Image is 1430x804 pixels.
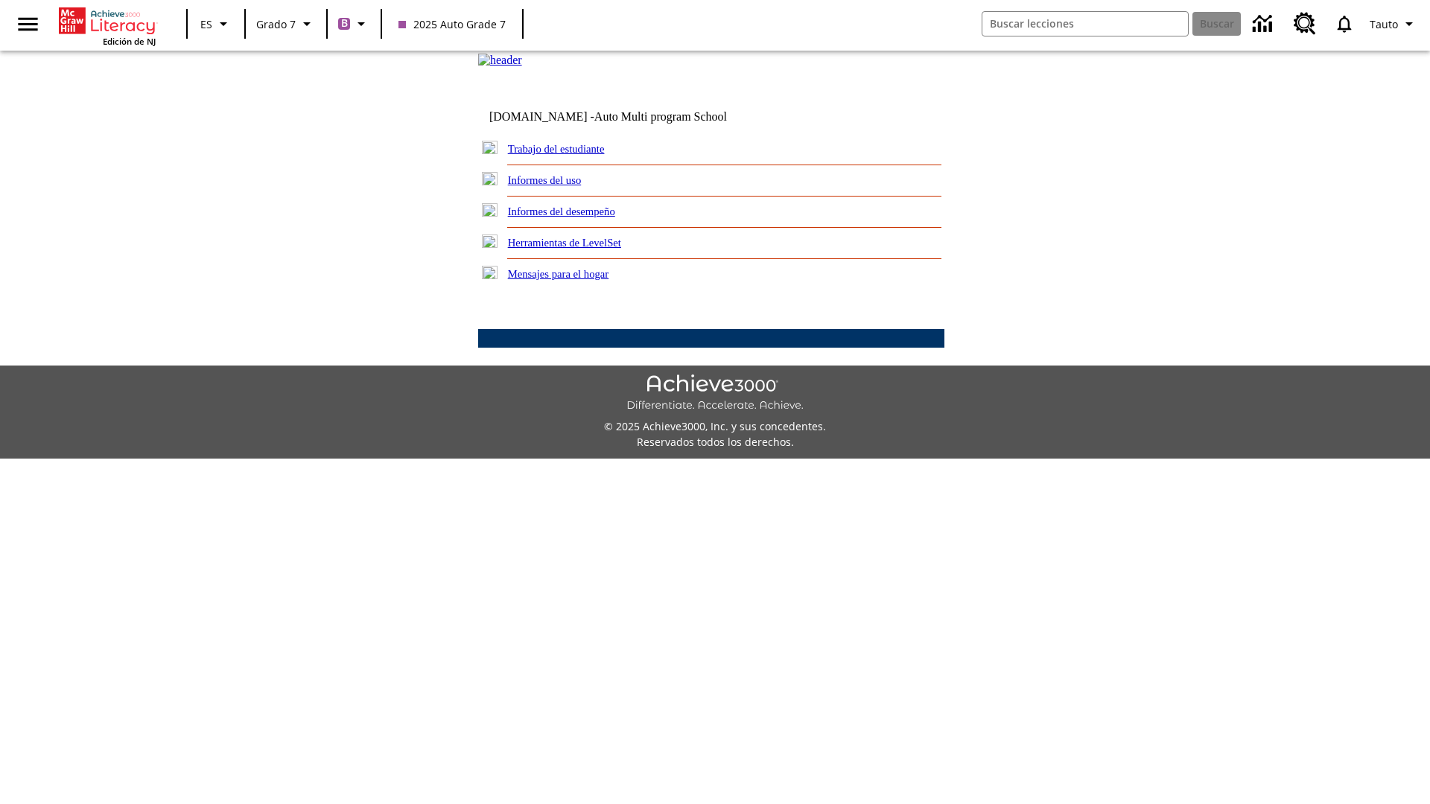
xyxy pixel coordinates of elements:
img: plus.gif [482,141,498,154]
img: plus.gif [482,172,498,185]
a: Centro de recursos, Se abrirá en una pestaña nueva. [1285,4,1325,44]
a: Notificaciones [1325,4,1364,43]
button: Perfil/Configuración [1364,10,1424,37]
td: [DOMAIN_NAME] - [489,110,763,124]
a: Mensajes para el hogar [508,268,609,280]
div: Portada [59,4,156,47]
span: ES [200,16,212,32]
span: 2025 Auto Grade 7 [398,16,506,32]
span: Grado 7 [256,16,296,32]
img: Achieve3000 Differentiate Accelerate Achieve [626,374,804,412]
nobr: Auto Multi program School [594,110,727,123]
img: plus.gif [482,266,498,279]
a: Informes del uso [508,174,582,186]
span: Edición de NJ [103,36,156,47]
a: Herramientas de LevelSet [508,237,621,249]
a: Centro de información [1244,4,1285,45]
button: Abrir el menú lateral [6,2,50,46]
span: Tauto [1370,16,1398,32]
button: Lenguaje: ES, Selecciona un idioma [192,10,240,37]
input: Buscar campo [982,12,1188,36]
img: plus.gif [482,234,498,248]
img: header [478,54,522,67]
button: Grado: Grado 7, Elige un grado [250,10,322,37]
span: B [341,14,348,33]
img: plus.gif [482,203,498,217]
a: Trabajo del estudiante [508,143,605,155]
button: Boost El color de la clase es morado/púrpura. Cambiar el color de la clase. [332,10,376,37]
a: Informes del desempeño [508,205,615,217]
